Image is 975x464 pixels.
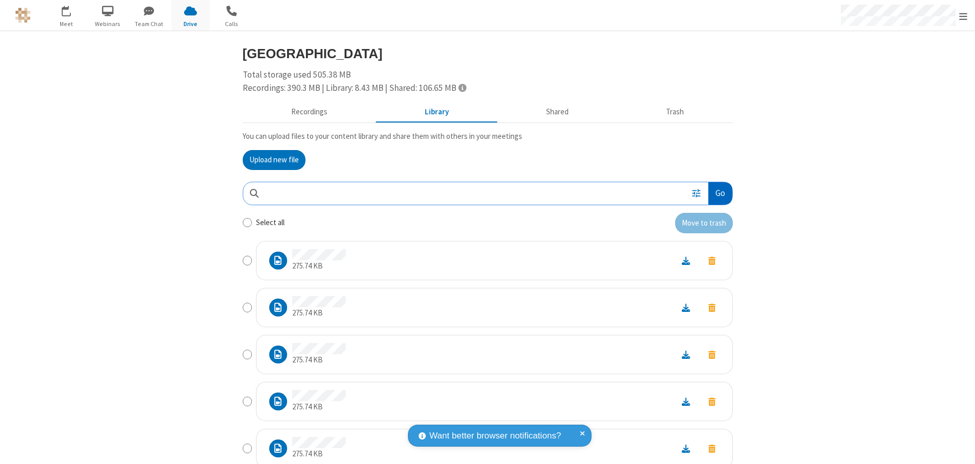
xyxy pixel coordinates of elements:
[675,213,733,233] button: Move to trash
[673,443,699,454] a: Download file
[15,8,31,23] img: QA Selenium DO NOT DELETE OR CHANGE
[130,19,168,29] span: Team Chat
[673,255,699,266] a: Download file
[699,254,725,267] button: Move to trash
[673,302,699,313] a: Download file
[292,354,346,366] p: 275.74 KB
[708,182,732,205] button: Go
[243,46,733,61] h3: [GEOGRAPHIC_DATA]
[699,442,725,455] button: Move to trash
[292,401,346,413] p: 275.74 KB
[243,68,733,94] div: Total storage used 505.38 MB
[292,307,346,319] p: 275.74 KB
[243,131,733,142] p: You can upload files to your content library and share them with others in your meetings
[673,396,699,407] a: Download file
[699,395,725,408] button: Move to trash
[292,260,346,272] p: 275.74 KB
[171,19,210,29] span: Drive
[699,301,725,314] button: Move to trash
[376,103,498,122] button: Content library
[243,103,376,122] button: Recorded meetings
[498,103,618,122] button: Shared during meetings
[47,19,86,29] span: Meet
[458,83,466,92] span: Totals displayed include files that have been moved to the trash.
[699,348,725,361] button: Move to trash
[256,217,285,229] label: Select all
[429,429,561,443] span: Want better browser notifications?
[69,6,75,13] div: 1
[618,103,733,122] button: Trash
[89,19,127,29] span: Webinars
[292,448,346,460] p: 275.74 KB
[213,19,251,29] span: Calls
[243,82,733,95] div: Recordings: 390.3 MB | Library: 8.43 MB | Shared: 106.65 MB
[243,150,305,170] button: Upload new file
[673,349,699,360] a: Download file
